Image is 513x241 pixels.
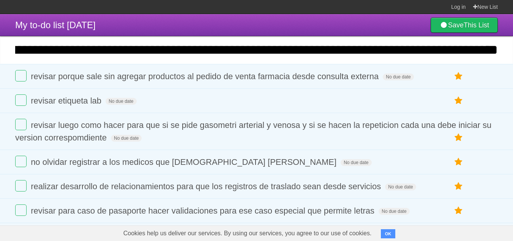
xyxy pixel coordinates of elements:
span: no olvidar registrar a los medicos que [DEMOGRAPHIC_DATA] [PERSON_NAME] [31,157,338,167]
label: Done [15,204,27,216]
b: This List [464,21,489,29]
span: revisar luego como hacer para que si se pide gasometri arterial y venosa y si se hacen la repetic... [15,120,491,142]
span: revisar etiqueta lab [31,96,103,105]
span: No due date [341,159,371,166]
span: No due date [379,208,409,215]
label: Star task [451,204,466,217]
span: revisar para caso de pasaporte hacer validaciones para ese caso especial que permite letras [31,206,376,215]
label: Star task [451,156,466,168]
span: Cookies help us deliver our services. By using our services, you agree to our use of cookies. [116,226,379,241]
label: Done [15,94,27,106]
label: Star task [451,131,466,144]
span: No due date [383,73,414,80]
label: Star task [451,180,466,193]
span: No due date [385,184,416,190]
label: Done [15,156,27,167]
span: My to-do list [DATE] [15,20,96,30]
label: Done [15,180,27,192]
span: revisar porque sale sin agregar productos al pedido de venta farmacia desde consulta externa [31,72,380,81]
label: Done [15,119,27,130]
label: Star task [451,94,466,107]
span: No due date [106,98,136,105]
label: Done [15,70,27,81]
label: Star task [451,70,466,83]
button: OK [381,229,396,238]
span: realizar desarrollo de relacionamientos para que los registros de traslado sean desde servicios [31,182,383,191]
a: SaveThis List [431,18,498,33]
span: No due date [111,135,142,142]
